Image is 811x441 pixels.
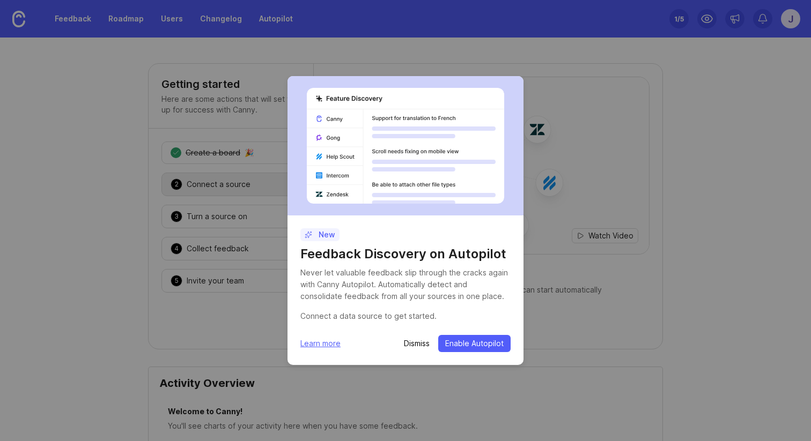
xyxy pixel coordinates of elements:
[445,338,504,349] span: Enable Autopilot
[300,267,511,302] div: Never let valuable feedback slip through the cracks again with Canny Autopilot. Automatically det...
[300,245,511,263] h1: Feedback Discovery on Autopilot
[307,88,504,204] img: autopilot-456452bdd303029aca878276f8eef889.svg
[305,229,335,240] p: New
[300,338,341,349] a: Learn more
[300,310,511,322] div: Connect a data source to get started.
[404,338,430,349] button: Dismiss
[438,335,511,352] button: Enable Autopilot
